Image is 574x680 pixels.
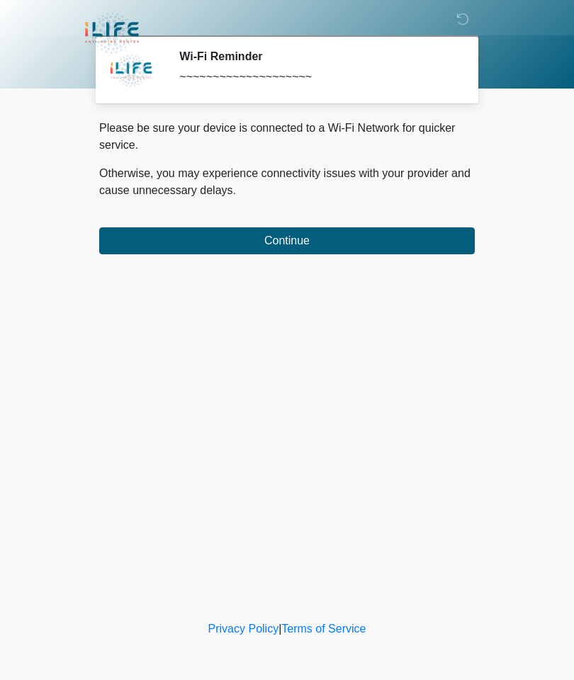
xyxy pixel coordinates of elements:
[233,184,236,196] span: .
[99,120,475,154] p: Please be sure your device is connected to a Wi-Fi Network for quicker service.
[110,50,152,92] img: Agent Avatar
[85,11,139,55] img: iLIFE Anti-Aging Center Logo
[99,227,475,254] button: Continue
[278,623,281,635] a: |
[99,165,475,199] p: Otherwise, you may experience connectivity issues with your provider and cause unnecessary delays
[281,623,366,635] a: Terms of Service
[179,69,454,86] div: ~~~~~~~~~~~~~~~~~~~~
[208,623,279,635] a: Privacy Policy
